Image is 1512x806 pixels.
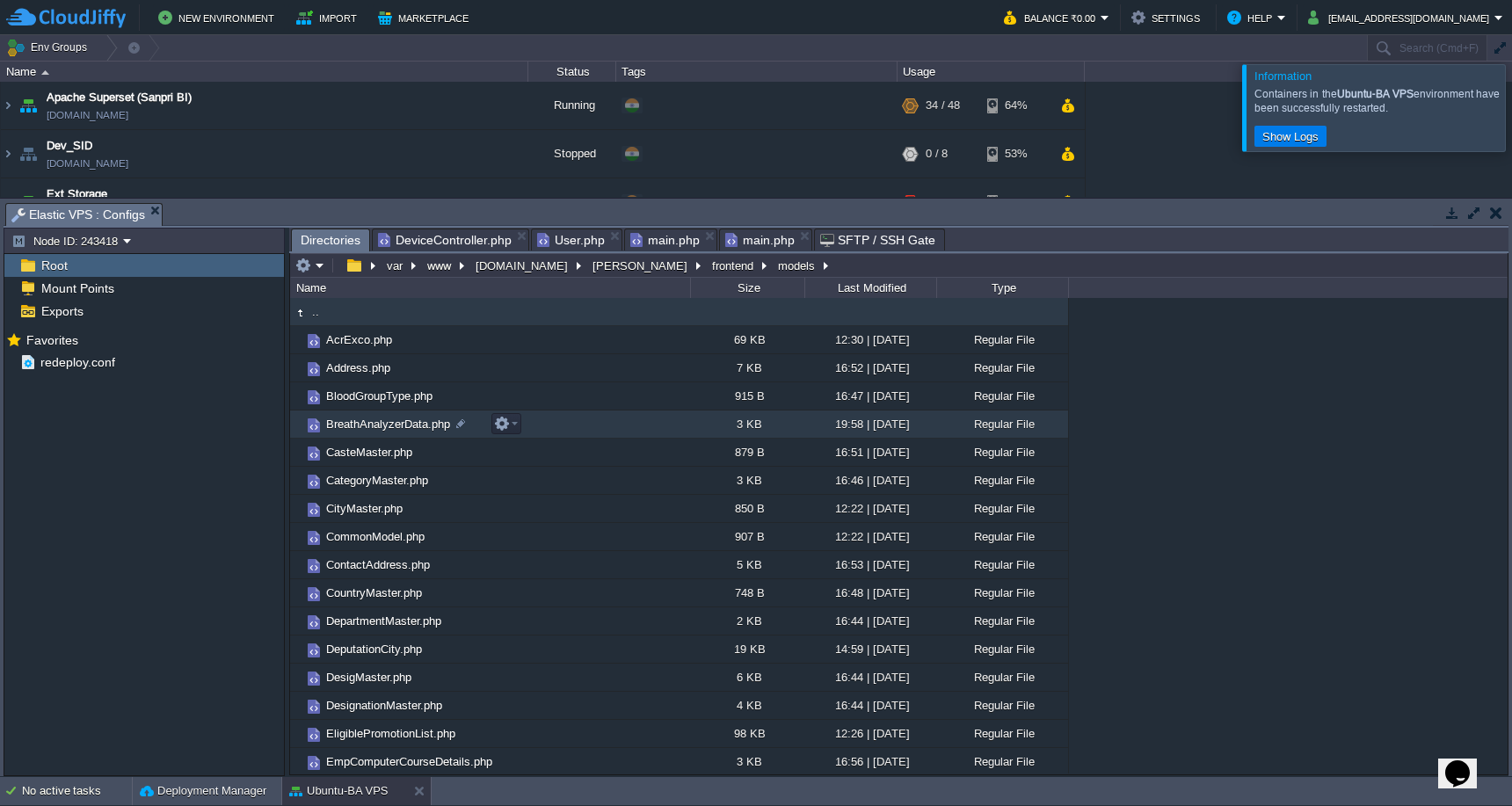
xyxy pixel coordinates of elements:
[804,635,936,663] div: 14:59 | [DATE]
[630,229,700,251] span: main.php
[304,472,323,491] img: AMDAwAAAACH5BAEAAAAALAAAAAABAAEAAAICRAEAOw==
[304,388,323,407] img: AMDAwAAAACH5BAEAAAAALAAAAAABAAEAAAICRAEAOw==
[690,551,804,578] div: 5 KB
[323,417,453,432] a: BreathAnalyzerData.php
[304,613,323,632] img: AMDAwAAAACH5BAEAAAAALAAAAAABAAEAAAICRAEAOw==
[290,303,309,323] img: AMDAwAAAACH5BAEAAAAALAAAAAABAAEAAAICRAEAOw==
[296,7,362,28] button: Import
[537,229,605,251] span: User.php
[38,258,70,273] a: Root
[323,614,444,628] span: DepartmentMaster.php
[323,388,435,403] a: BloodGroupType.php
[290,551,304,578] img: AMDAwAAAACH5BAEAAAAALAAAAAABAAEAAAICRAEAOw==
[323,754,495,769] a: EmpComputerCourseDetails.php
[936,720,1068,747] div: Regular File
[47,137,92,155] a: Dev_SID
[304,585,323,604] img: AMDAwAAAACH5BAEAAAAALAAAAAABAAEAAAICRAEAOw==
[323,698,445,713] span: DesignationMaster.php
[290,326,304,353] img: AMDAwAAAACH5BAEAAAAALAAAAAABAAEAAAICRAEAOw==
[926,178,960,226] div: 30 / 32
[1254,87,1501,115] div: Containers in the environment have been successfully restarted.
[290,253,1508,278] input: Click to enter the path
[304,331,323,351] img: AMDAwAAAACH5BAEAAAAALAAAAAABAAEAAAICRAEAOw==
[304,444,323,463] img: AMDAwAAAACH5BAEAAAAALAAAAAABAAEAAAICRAEAOw==
[820,229,935,251] span: SFTP / SSH Gate
[804,382,936,410] div: 16:47 | [DATE]
[158,7,280,28] button: New Environment
[425,258,455,273] button: www
[37,354,118,370] a: redeploy.conf
[292,278,690,298] div: Name
[38,280,117,296] a: Mount Points
[323,501,405,516] a: CityMaster.php
[936,467,1068,494] div: Regular File
[16,130,40,178] img: AMDAwAAAACH5BAEAAAAALAAAAAABAAEAAAICRAEAOw==
[804,607,936,635] div: 16:44 | [DATE]
[804,748,936,775] div: 16:56 | [DATE]
[690,579,804,606] div: 748 B
[936,523,1068,550] div: Regular File
[323,529,427,544] a: CommonModel.php
[23,332,81,348] span: Favorites
[690,635,804,663] div: 19 KB
[804,692,936,719] div: 16:44 | [DATE]
[926,130,948,178] div: 0 / 8
[936,439,1068,466] div: Regular File
[725,229,795,251] span: main.php
[690,410,804,438] div: 3 KB
[6,7,126,29] img: CloudJiffy
[290,382,304,410] img: AMDAwAAAACH5BAEAAAAALAAAAAABAAEAAAICRAEAOw==
[11,233,123,249] button: Node ID: 243418
[309,304,322,319] a: ..
[804,439,936,466] div: 16:51 | [DATE]
[47,155,128,172] a: [DOMAIN_NAME]
[323,557,433,572] a: ContactAddress.php
[804,664,936,691] div: 16:44 | [DATE]
[719,229,812,251] li: /var/www/sevarth.in.net/Yatharth/frontend/config/main.php
[290,607,304,635] img: AMDAwAAAACH5BAEAAAAALAAAAAABAAEAAAICRAEAOw==
[690,382,804,410] div: 915 B
[528,82,616,129] div: Running
[936,635,1068,663] div: Regular File
[323,670,414,685] span: DesigMaster.php
[804,523,936,550] div: 12:22 | [DATE]
[290,748,304,775] img: AMDAwAAAACH5BAEAAAAALAAAAAABAAEAAAICRAEAOw==
[304,416,323,435] img: AMDAwAAAACH5BAEAAAAALAAAAAABAAEAAAICRAEAOw==
[938,278,1068,298] div: Type
[936,664,1068,691] div: Regular File
[41,70,49,75] img: AMDAwAAAACH5BAEAAAAALAAAAAABAAEAAAICRAEAOw==
[690,467,804,494] div: 3 KB
[987,130,1044,178] div: 53%
[38,303,86,319] span: Exports
[290,439,304,466] img: AMDAwAAAACH5BAEAAAAALAAAAAABAAEAAAICRAEAOw==
[590,258,692,273] button: [PERSON_NAME]
[11,204,145,226] span: Elastic VPS : Configs
[323,332,395,347] span: AcrExco.php
[936,607,1068,635] div: Regular File
[898,62,1084,82] div: Usage
[1,178,15,226] img: AMDAwAAAACH5BAEAAAAALAAAAAABAAEAAAICRAEAOw==
[47,89,192,106] a: Apache Superset (Sanpri BI)
[323,445,415,460] span: CasteMaster.php
[1004,7,1101,28] button: Balance ₹0.00
[987,178,1044,226] div: 59%
[936,410,1068,438] div: Regular File
[23,333,81,347] a: Favorites
[987,82,1044,129] div: 64%
[528,130,616,178] div: Stopped
[304,641,323,660] img: AMDAwAAAACH5BAEAAAAALAAAAAABAAEAAAICRAEAOw==
[290,467,304,494] img: AMDAwAAAACH5BAEAAAAALAAAAAABAAEAAAICRAEAOw==
[323,585,425,600] a: CountryMaster.php
[290,523,304,550] img: AMDAwAAAACH5BAEAAAAALAAAAAABAAEAAAICRAEAOw==
[690,748,804,775] div: 3 KB
[624,229,717,251] li: /var/www/sevarth.in.net/Yatharth/common/config/main.php
[323,473,431,488] a: CategoryMaster.php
